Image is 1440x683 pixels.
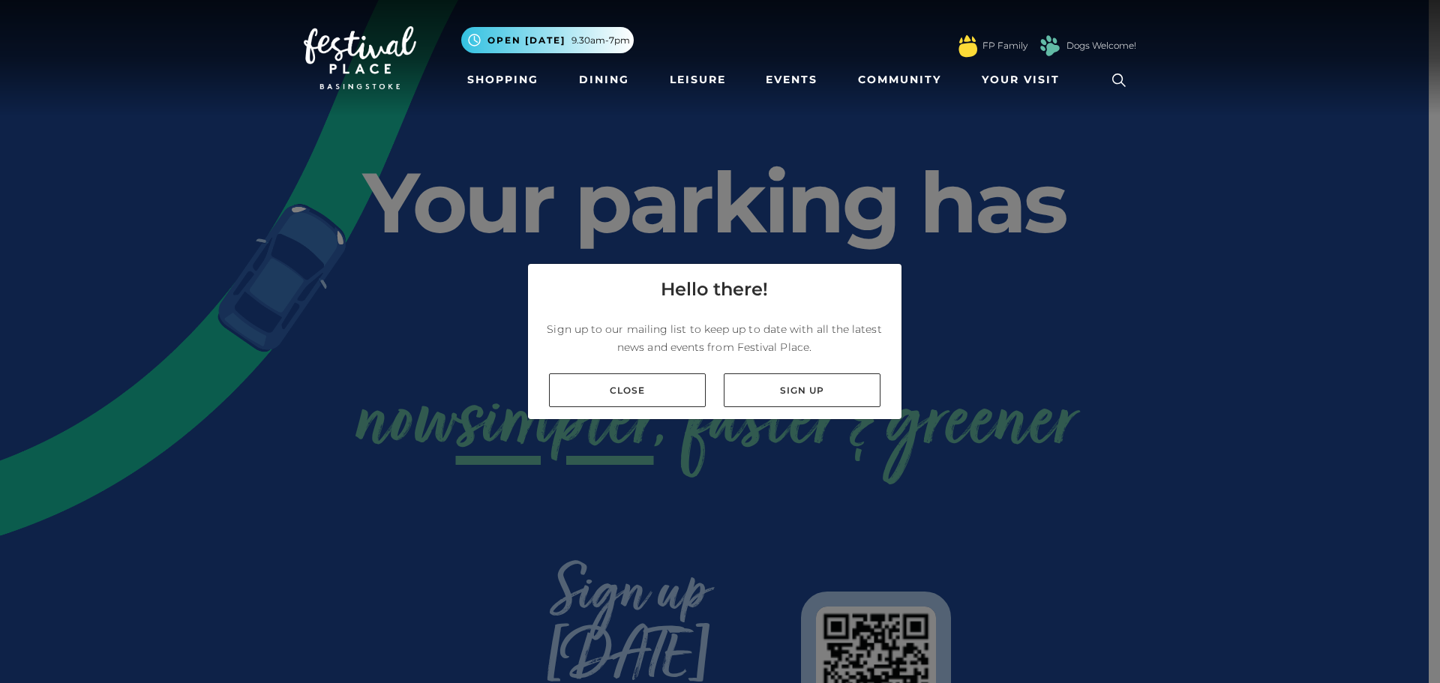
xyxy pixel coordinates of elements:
a: Close [549,373,706,407]
h4: Hello there! [661,276,768,303]
a: Community [852,66,947,94]
a: Leisure [664,66,732,94]
a: Dining [573,66,635,94]
a: FP Family [982,39,1027,52]
a: Sign up [724,373,880,407]
p: Sign up to our mailing list to keep up to date with all the latest news and events from Festival ... [540,320,889,356]
a: Events [760,66,823,94]
span: 9.30am-7pm [571,34,630,47]
a: Shopping [461,66,544,94]
a: Dogs Welcome! [1066,39,1136,52]
img: Festival Place Logo [304,26,416,89]
button: Open [DATE] 9.30am-7pm [461,27,634,53]
span: Your Visit [982,72,1060,88]
span: Open [DATE] [487,34,565,47]
a: Your Visit [976,66,1073,94]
